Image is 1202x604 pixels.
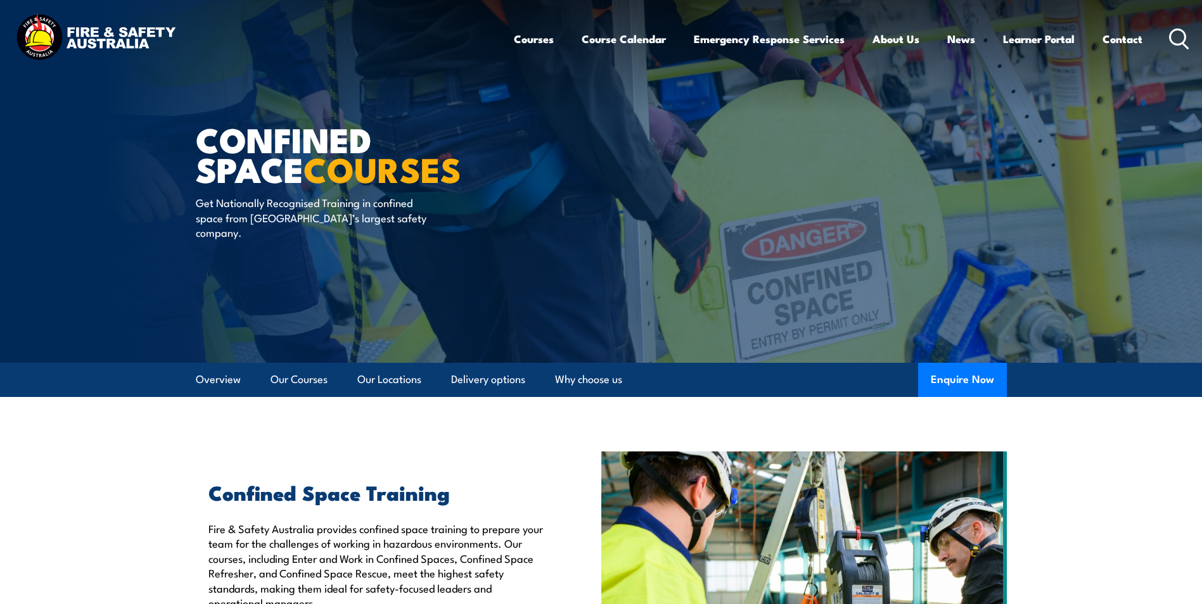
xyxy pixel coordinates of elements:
h2: Confined Space Training [208,483,543,501]
a: Delivery options [451,363,525,396]
a: Courses [514,22,554,56]
a: Why choose us [555,363,622,396]
a: Overview [196,363,241,396]
a: News [947,22,975,56]
p: Get Nationally Recognised Training in confined space from [GEOGRAPHIC_DATA]’s largest safety comp... [196,195,427,239]
strong: COURSES [304,142,461,194]
h1: Confined Space [196,124,509,183]
a: Learner Portal [1003,22,1075,56]
a: About Us [873,22,919,56]
a: Our Locations [357,363,421,396]
a: Our Courses [271,363,328,396]
button: Enquire Now [918,363,1007,397]
a: Course Calendar [582,22,666,56]
a: Emergency Response Services [694,22,845,56]
a: Contact [1103,22,1142,56]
